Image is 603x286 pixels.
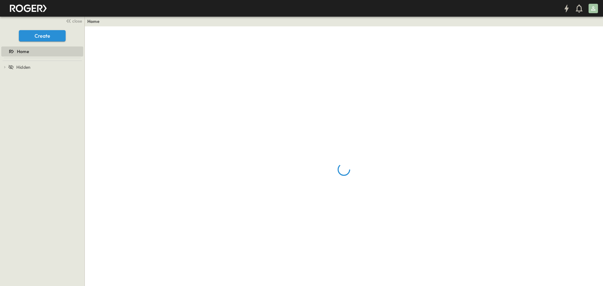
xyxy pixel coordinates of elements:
[87,18,100,24] a: Home
[16,64,30,70] span: Hidden
[72,18,82,24] span: close
[1,47,82,56] a: Home
[19,30,66,41] button: Create
[87,18,103,24] nav: breadcrumbs
[17,48,29,55] span: Home
[63,16,83,25] button: close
